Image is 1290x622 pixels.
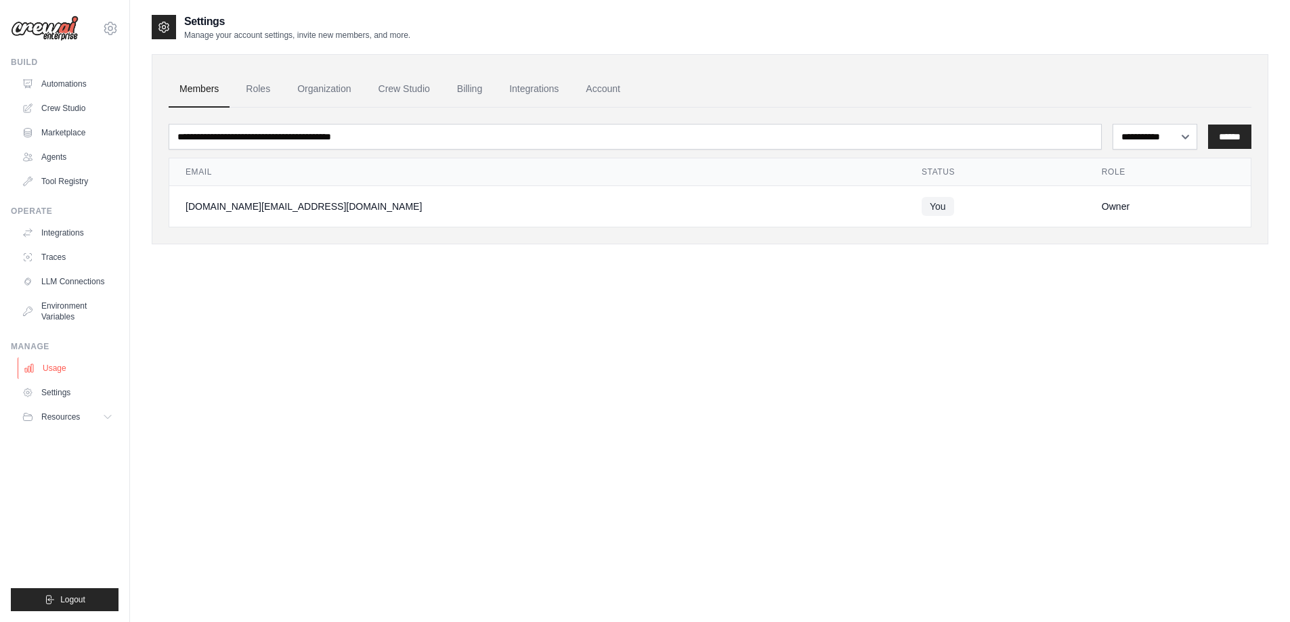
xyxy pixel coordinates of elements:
[368,71,441,108] a: Crew Studio
[16,97,119,119] a: Crew Studio
[11,206,119,217] div: Operate
[922,197,954,216] span: You
[11,341,119,352] div: Manage
[235,71,281,108] a: Roles
[905,158,1085,186] th: Status
[184,30,410,41] p: Manage your account settings, invite new members, and more.
[498,71,569,108] a: Integrations
[41,412,80,422] span: Resources
[1085,158,1251,186] th: Role
[16,73,119,95] a: Automations
[18,357,120,379] a: Usage
[16,382,119,403] a: Settings
[16,246,119,268] a: Traces
[16,171,119,192] a: Tool Registry
[16,295,119,328] a: Environment Variables
[169,158,905,186] th: Email
[286,71,362,108] a: Organization
[186,200,889,213] div: [DOMAIN_NAME][EMAIL_ADDRESS][DOMAIN_NAME]
[169,71,230,108] a: Members
[16,271,119,292] a: LLM Connections
[11,588,119,611] button: Logout
[16,146,119,168] a: Agents
[575,71,631,108] a: Account
[16,406,119,428] button: Resources
[60,594,85,605] span: Logout
[446,71,493,108] a: Billing
[1102,200,1234,213] div: Owner
[16,222,119,244] a: Integrations
[11,16,79,41] img: Logo
[16,122,119,143] a: Marketplace
[184,14,410,30] h2: Settings
[11,57,119,68] div: Build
